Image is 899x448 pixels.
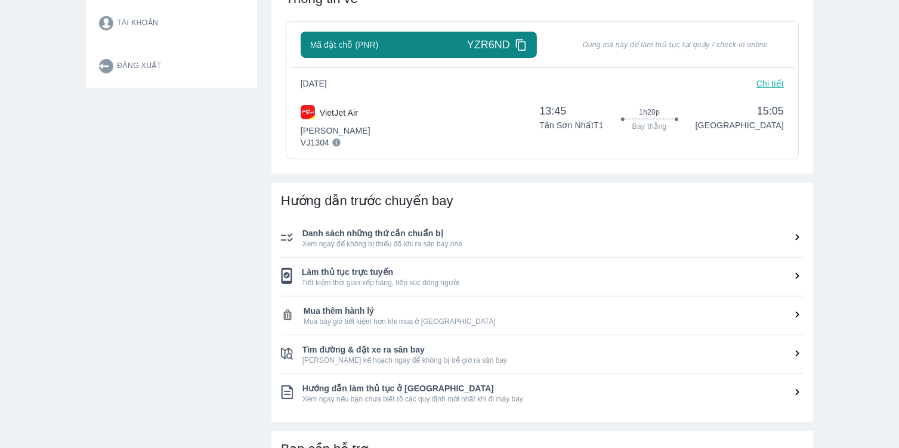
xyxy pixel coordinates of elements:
span: Mua bây giờ tiết kiệm hơn khi mua ở [GEOGRAPHIC_DATA] [304,317,804,326]
img: ic_checklist [281,233,293,242]
span: [PERSON_NAME] kế hoạch ngay để không bị trễ giờ ra sân bay [302,356,804,365]
span: [DATE] [301,78,336,89]
span: Xem ngay nếu bạn chưa biết rõ các quy định mới nhất khi đi máy bay [302,394,804,404]
p: [PERSON_NAME] [301,125,370,137]
span: Xem ngay để không bị thiếu đồ khi ra sân bay nhé [302,239,804,249]
img: account [99,16,113,30]
span: Làm thủ tục trực tuyến [302,266,804,278]
span: Danh sách những thứ cần chuẩn bị [302,227,804,239]
p: [GEOGRAPHIC_DATA] [696,119,784,131]
span: Mua thêm hành lý [304,305,804,317]
img: ic_checklist [281,385,293,400]
span: Hướng dẫn làm thủ tục ở [GEOGRAPHIC_DATA] [302,382,804,394]
span: YZR6ND [467,38,510,52]
button: Đăng xuất [89,45,257,88]
p: VietJet Air [320,107,358,119]
button: Tài khoản [89,2,257,45]
span: Tìm đường & đặt xe ra sân bay [302,344,804,356]
p: Chi tiết [756,78,784,89]
span: Dùng mã này để làm thủ tục tại quầy / check-in online [567,40,784,50]
span: Hướng dẫn trước chuyến bay [281,193,453,208]
img: ic_checklist [281,308,294,322]
img: ic_checklist [281,348,293,360]
span: Mã đặt chỗ (PNR) [310,39,378,51]
span: Tiết kiệm thời gian xếp hàng, tiếp xúc đông người [302,278,804,288]
img: ic_checklist [281,268,292,284]
span: 15:05 [696,104,784,118]
span: 1h20p [639,107,660,117]
span: Bay thẳng [632,122,667,131]
img: logout [99,59,113,73]
p: VJ1304 [301,137,329,149]
p: Tân Sơn Nhất T1 [539,119,603,131]
span: 13:45 [539,104,603,118]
